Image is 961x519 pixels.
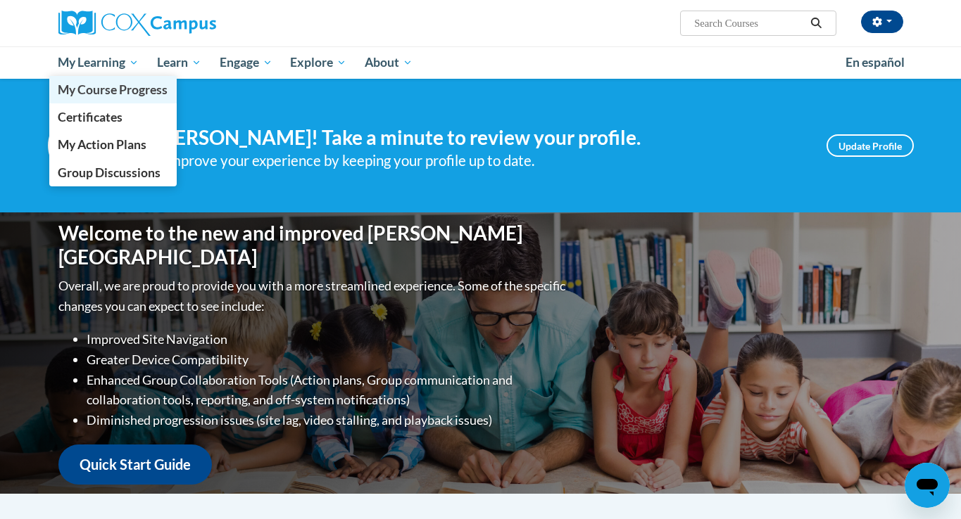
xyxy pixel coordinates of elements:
span: About [365,54,413,71]
span: My Action Plans [58,137,146,152]
img: Cox Campus [58,11,216,36]
button: Search [805,15,827,32]
a: Explore [281,46,356,79]
input: Search Courses [693,15,805,32]
span: Certificates [58,110,123,124]
div: Help improve your experience by keeping your profile up to date. [132,149,805,172]
p: Overall, we are proud to provide you with a more streamlined experience. Some of the specific cha... [58,276,569,316]
div: Main menu [37,46,924,79]
a: My Course Progress [49,76,177,103]
li: Greater Device Compatibility [87,350,569,370]
span: Engage [220,54,272,71]
a: En español [836,48,914,77]
h1: Welcome to the new and improved [PERSON_NAME][GEOGRAPHIC_DATA] [58,222,569,269]
span: Explore [290,54,346,71]
li: Improved Site Navigation [87,329,569,350]
a: About [356,46,422,79]
iframe: Button to launch messaging window [905,463,950,508]
h4: Hi [PERSON_NAME]! Take a minute to review your profile. [132,126,805,150]
a: Learn [148,46,211,79]
li: Enhanced Group Collaboration Tools (Action plans, Group communication and collaboration tools, re... [87,370,569,411]
img: Profile Image [48,114,111,177]
span: Group Discussions [58,165,161,180]
span: En español [846,55,905,70]
a: Quick Start Guide [58,444,212,485]
a: Group Discussions [49,159,177,186]
a: Cox Campus [58,11,326,36]
button: Account Settings [861,11,903,33]
a: Update Profile [827,134,914,157]
a: My Action Plans [49,131,177,158]
li: Diminished progression issues (site lag, video stalling, and playback issues) [87,410,569,430]
a: My Learning [49,46,149,79]
span: My Learning [58,54,139,71]
span: My Course Progress [58,82,168,97]
span: Learn [157,54,201,71]
a: Engage [211,46,282,79]
a: Certificates [49,103,177,131]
